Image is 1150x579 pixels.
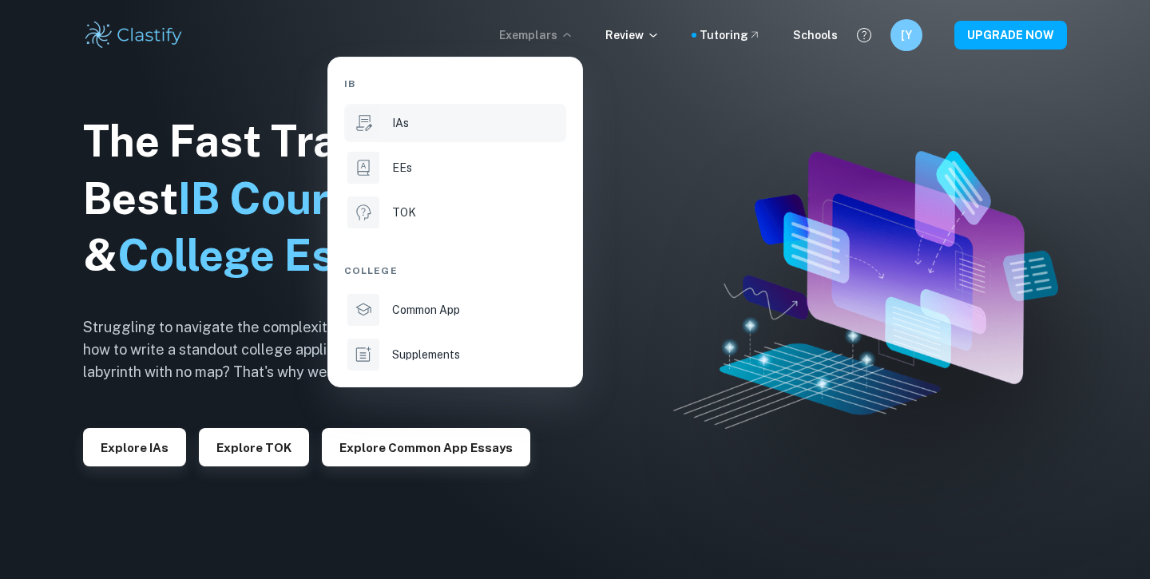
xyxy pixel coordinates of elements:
[392,159,412,176] p: EEs
[344,149,566,187] a: EEs
[392,301,460,319] p: Common App
[392,204,416,221] p: TOK
[344,77,355,91] span: IB
[344,104,566,142] a: IAs
[344,193,566,232] a: TOK
[344,335,566,374] a: Supplements
[344,264,398,278] span: College
[344,291,566,329] a: Common App
[392,346,460,363] p: Supplements
[392,114,409,132] p: IAs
